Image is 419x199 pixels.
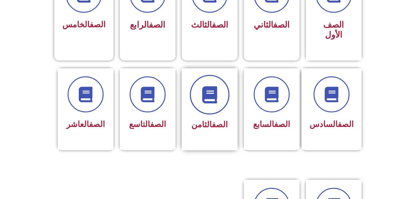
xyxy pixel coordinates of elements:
a: الصف [149,20,165,30]
span: الثامن [191,120,228,129]
a: الصف [273,20,290,30]
span: الخامس [62,20,105,29]
a: الصف [212,120,228,129]
span: التاسع [129,120,166,129]
span: السادس [310,120,354,129]
span: الثاني [254,20,290,30]
span: الصف الأول [323,20,344,40]
span: الرابع [130,20,165,30]
a: الصف [338,120,354,129]
span: العاشر [66,120,105,129]
a: الصف [89,120,105,129]
a: الصف [274,120,290,129]
span: السابع [253,120,290,129]
a: الصف [150,120,166,129]
span: الثالث [191,20,228,30]
a: الصف [212,20,228,30]
a: الصف [90,20,105,29]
